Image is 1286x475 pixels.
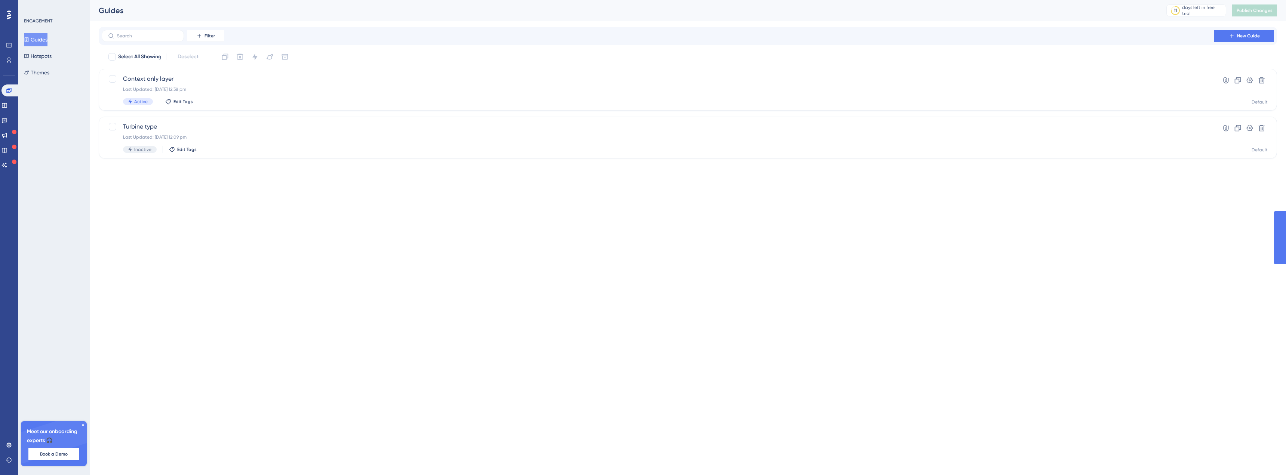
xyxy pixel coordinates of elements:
span: New Guide [1237,33,1260,39]
span: Edit Tags [173,99,193,105]
span: Book a Demo [40,451,68,457]
span: Context only layer [123,74,1193,83]
span: Select All Showing [118,52,161,61]
div: Last Updated: [DATE] 12:09 pm [123,134,1193,140]
button: New Guide [1214,30,1274,42]
button: Hotspots [24,49,52,63]
span: Meet our onboarding experts 🎧 [27,427,81,445]
div: 11 [1174,7,1177,13]
div: Default [1252,147,1268,153]
span: Active [134,99,148,105]
button: Edit Tags [165,99,193,105]
button: Filter [187,30,224,42]
div: ENGAGEMENT [24,18,52,24]
span: Publish Changes [1237,7,1273,13]
span: Inactive [134,146,151,152]
input: Search [117,33,178,38]
iframe: UserGuiding AI Assistant Launcher [1255,445,1277,468]
span: Edit Tags [177,146,197,152]
button: Publish Changes [1232,4,1277,16]
span: Turbine type [123,122,1193,131]
button: Guides [24,33,47,46]
span: Filter [204,33,215,39]
div: days left in free trial [1182,4,1224,16]
div: Default [1252,99,1268,105]
button: Book a Demo [28,448,79,460]
span: Deselect [178,52,199,61]
button: Themes [24,66,49,79]
div: Last Updated: [DATE] 12:38 pm [123,86,1193,92]
div: Guides [99,5,1148,16]
button: Edit Tags [169,146,197,152]
button: Deselect [171,50,205,64]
